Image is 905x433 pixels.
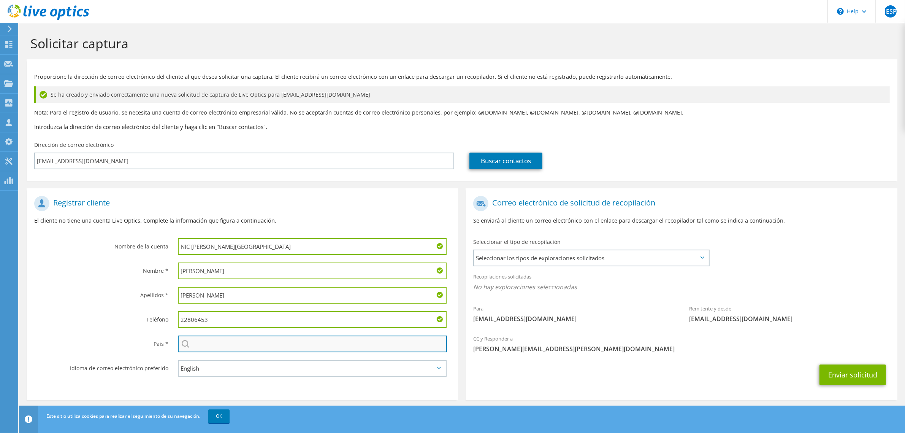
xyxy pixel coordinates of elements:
[473,196,886,211] h1: Correo electrónico de solicitud de recopilación
[34,287,168,299] label: Apellidos *
[34,263,168,275] label: Nombre *
[473,315,674,323] span: [EMAIL_ADDRESS][DOMAIN_NAME]
[34,238,168,250] label: Nombre de la cuenta
[34,108,890,117] p: Nota: Para el registro de usuario, se necesita una cuenta de correo electrónico empresarial válid...
[34,196,447,211] h1: Registrar cliente
[34,216,450,225] p: El cliente no tiene una cuenta Live Optics. Complete la información que figura a continuación.
[466,331,897,357] div: CC y Responder a
[466,269,897,297] div: Recopilaciones solicitadas
[46,413,200,419] span: Este sitio utiliza cookies para realizar el seguimiento de su navegación.
[837,8,844,15] svg: \n
[469,153,542,169] a: Buscar contactos
[34,336,168,348] label: País *
[819,365,886,385] button: Enviar solicitud
[473,216,889,225] p: Se enviará al cliente un correo electrónico con el enlace para descargar el recopilador tal como ...
[34,73,890,81] p: Proporcione la dirección de correo electrónico del cliente al que desea solicitar una captura. El...
[473,238,561,246] label: Seleccionar el tipo de recopilación
[689,315,890,323] span: [EMAIL_ADDRESS][DOMAIN_NAME]
[208,409,230,423] a: OK
[34,123,890,131] h3: Introduzca la dirección de correo electrónico del cliente y haga clic en "Buscar contactos".
[884,5,897,18] span: JESP
[473,345,889,353] span: [PERSON_NAME][EMAIL_ADDRESS][PERSON_NAME][DOMAIN_NAME]
[466,301,682,327] div: Para
[34,311,168,323] label: Teléfono
[51,91,370,99] span: Se ha creado y enviado correctamente una nueva solicitud de captura de Live Optics para [EMAIL_AD...
[34,141,114,149] label: Dirección de correo electrónico
[30,35,890,51] h1: Solicitar captura
[474,250,708,266] span: Seleccionar los tipos de exploraciones solicitados
[34,360,168,372] label: Idioma de correo electrónico preferido
[682,301,897,327] div: Remitente y desde
[473,283,889,291] span: No hay exploraciones seleccionadas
